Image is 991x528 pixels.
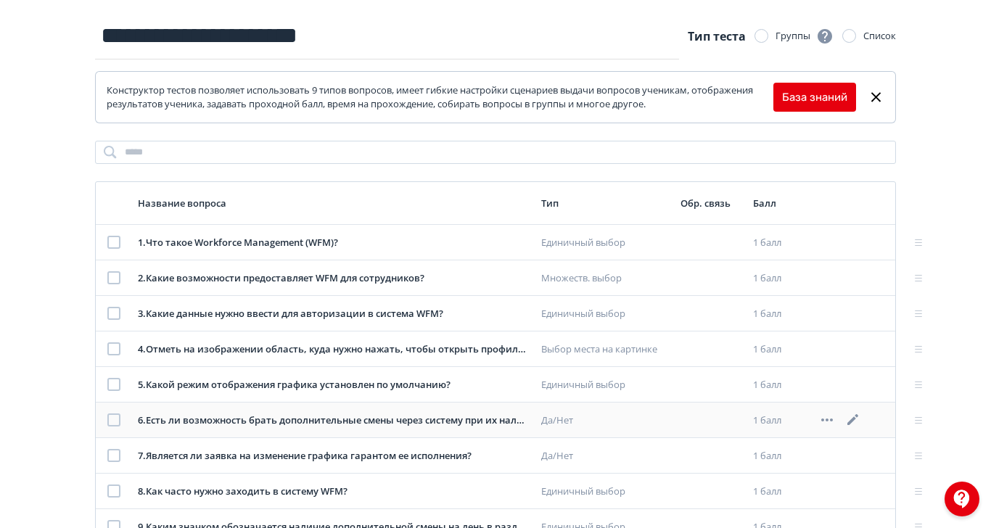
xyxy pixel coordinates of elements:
[107,83,773,112] div: Конструктор тестов позволяет использовать 9 типов вопросов, имеет гибкие настройки сценариев выда...
[688,28,746,44] span: Тип теста
[782,89,847,106] a: База знаний
[138,378,530,392] div: 5 . Какой режим отображения графика установлен по умолчанию?
[753,484,807,499] div: 1 балл
[138,484,530,499] div: 8 . Как часто нужно заходить в систему WFM?
[541,378,669,392] div: Единичный выбор
[753,378,807,392] div: 1 балл
[773,83,856,112] button: База знаний
[753,197,807,210] div: Балл
[541,197,669,210] div: Тип
[753,413,807,428] div: 1 балл
[776,28,834,45] div: Группы
[541,449,669,463] div: Да/Нет
[753,342,807,357] div: 1 балл
[753,271,807,286] div: 1 балл
[138,271,530,286] div: 2 . Какие возможности предоставляет WFM для сотрудников?
[541,307,669,321] div: Единичный выбор
[541,271,669,286] div: Множеств. выбор
[753,307,807,321] div: 1 балл
[541,484,669,499] div: Единичный выбор
[541,342,669,357] div: Выбор места на картинке
[138,413,530,428] div: 6 . Есть ли возможность брать дополнительные смены через систему при их наличии?
[541,236,669,250] div: Единичный выбор
[541,413,669,428] div: Да/Нет
[753,449,807,463] div: 1 балл
[138,197,530,210] div: Название вопроса
[753,236,807,250] div: 1 балл
[138,236,530,250] div: 1 . Что такое Workforce Management (WFM)?
[138,449,530,463] div: 7 . Является ли заявка на изменение графика гарантом ее исполнения?
[863,29,896,44] div: Список
[680,197,741,210] div: Обр. связь
[138,307,530,321] div: 3 . Какие данные нужно ввести для авторизации в система WFM?
[138,342,530,357] div: 4 . Отметь на изображении область, куда нужно нажать, чтобы открыть профиль пользователя.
